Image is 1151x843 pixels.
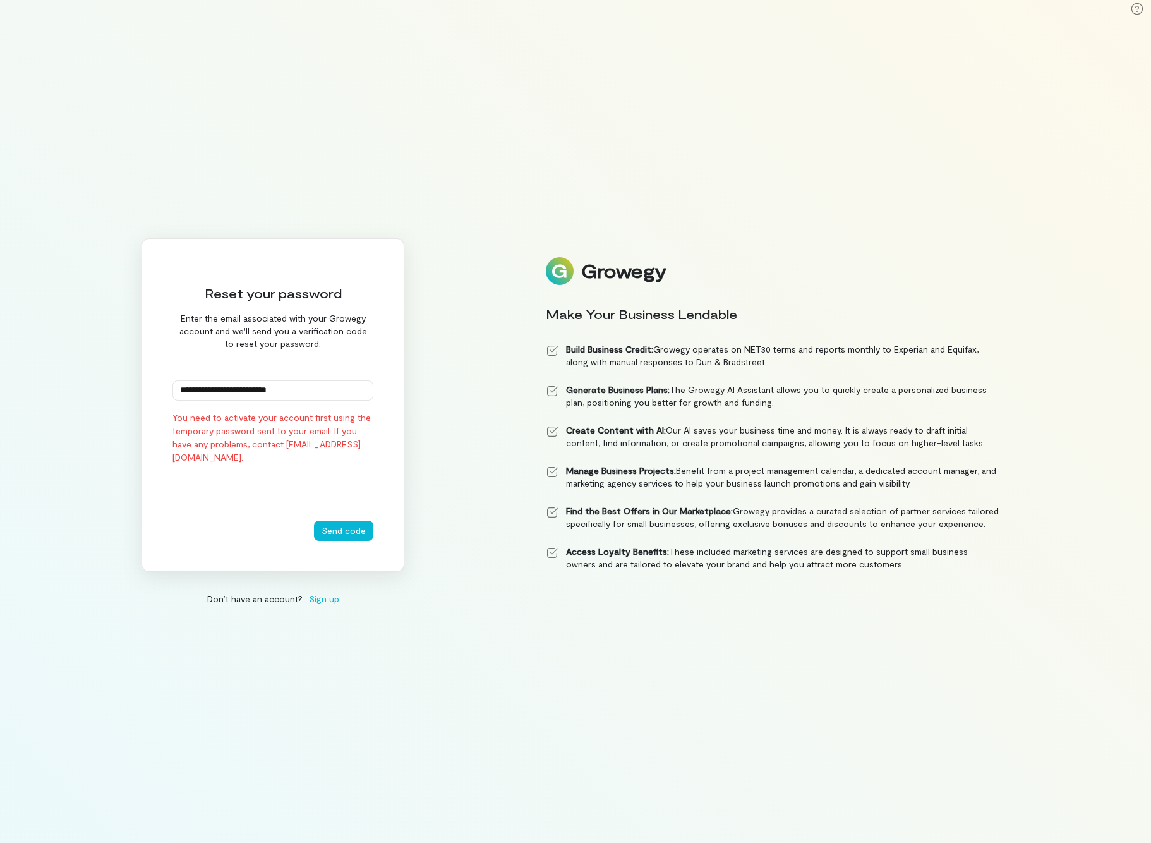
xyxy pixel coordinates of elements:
[142,592,404,605] div: Don’t have an account?
[546,257,574,285] img: Logo
[546,505,999,530] li: Growegy provides a curated selection of partner services tailored specifically for small business...
[566,506,733,516] strong: Find the Best Offers in Our Marketplace:
[546,384,999,409] li: The Growegy AI Assistant allows you to quickly create a personalized business plan, positioning y...
[314,521,373,541] button: Send code
[566,465,676,476] strong: Manage Business Projects:
[546,305,999,323] div: Make Your Business Lendable
[309,592,339,605] span: Sign up
[581,260,666,282] div: Growegy
[546,464,999,490] li: Benefit from a project management calendar, a dedicated account manager, and marketing agency ser...
[566,384,670,395] strong: Generate Business Plans:
[566,425,666,435] strong: Create Content with AI:
[566,344,653,355] strong: Build Business Credit:
[546,343,999,368] li: Growegy operates on NET30 terms and reports monthly to Experian and Equifax, along with manual re...
[172,312,373,350] div: Enter the email associated with your Growegy account and we'll send you a verification code to re...
[172,411,373,464] div: You need to activate your account first using the temporary password sent to your email. If you h...
[546,424,999,449] li: Our AI saves your business time and money. It is always ready to draft initial content, find info...
[546,545,999,571] li: These included marketing services are designed to support small business owners and are tailored ...
[566,546,669,557] strong: Access Loyalty Benefits:
[172,284,373,302] div: Reset your password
